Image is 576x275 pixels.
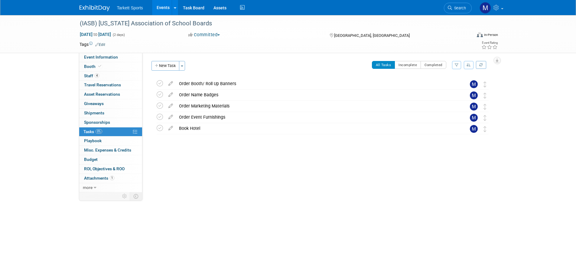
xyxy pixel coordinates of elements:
[80,5,110,11] img: ExhibitDay
[84,110,104,115] span: Shipments
[93,32,98,37] span: to
[480,2,491,14] img: Mathieu Martel
[78,18,463,29] div: (IASB) [US_STATE] Association of School Boards
[117,5,143,10] span: Tarkett Sports
[476,61,486,69] a: Refresh
[165,126,176,131] a: edit
[483,126,487,132] i: Move task
[436,31,498,40] div: Event Format
[130,192,142,200] td: Toggle Event Tabs
[470,80,478,88] img: Mathieu Martel
[79,165,142,174] a: ROI, Objectives & ROO
[79,136,142,145] a: Playbook
[79,118,142,127] a: Sponsorships
[477,32,483,37] img: Format-Inperson.png
[84,82,121,87] span: Travel Reservations
[395,61,421,69] button: Incomplete
[84,101,104,106] span: Giveaways
[84,120,110,125] span: Sponsorships
[470,114,478,122] img: Mathieu Martel
[79,53,142,62] a: Event Information
[110,176,114,180] span: 1
[79,127,142,136] a: Tasks0%
[176,101,458,111] div: Order Marketing Materials
[79,183,142,192] a: more
[84,148,131,152] span: Misc. Expenses & Credits
[95,73,99,78] span: 4
[84,64,103,69] span: Booth
[483,93,487,98] i: Move task
[84,176,114,181] span: Attachments
[165,92,176,98] a: edit
[165,114,176,120] a: edit
[79,155,142,164] a: Budget
[334,33,410,38] span: [GEOGRAPHIC_DATA], [GEOGRAPHIC_DATA]
[98,65,101,68] i: Booth reservation complete
[84,55,118,59] span: Event Information
[165,103,176,109] a: edit
[372,61,395,69] button: All Tasks
[444,3,472,13] a: Search
[119,192,130,200] td: Personalize Event Tab Strip
[112,33,125,37] span: (2 days)
[79,174,142,183] a: Attachments1
[79,90,142,99] a: Asset Reservations
[470,103,478,110] img: Mathieu Martel
[481,41,498,44] div: Event Rating
[421,61,446,69] button: Completed
[176,90,458,100] div: Order Name Badges
[79,72,142,81] a: Staff4
[79,109,142,118] a: Shipments
[79,62,142,71] a: Booth
[96,129,102,134] span: 0%
[84,92,120,97] span: Asset Reservations
[80,32,111,37] span: [DATE] [DATE]
[84,157,98,162] span: Budget
[176,123,458,133] div: Book Hotel
[84,138,102,143] span: Playbook
[165,81,176,86] a: edit
[151,61,179,71] button: New Task
[176,112,458,122] div: Order Event Furnishings
[79,81,142,90] a: Travel Reservations
[483,115,487,121] i: Move task
[95,43,105,47] a: Edit
[186,32,222,38] button: Committed
[470,91,478,99] img: Mathieu Martel
[83,129,102,134] span: Tasks
[483,82,487,87] i: Move task
[84,73,99,78] span: Staff
[176,78,458,89] div: Order Booth/ Roll Up Banners
[470,125,478,133] img: Mathieu Martel
[484,33,498,37] div: In-Person
[79,99,142,108] a: Giveaways
[80,41,105,47] td: Tags
[452,6,466,10] span: Search
[79,146,142,155] a: Misc. Expenses & Credits
[84,166,125,171] span: ROI, Objectives & ROO
[483,104,487,110] i: Move task
[83,185,93,190] span: more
